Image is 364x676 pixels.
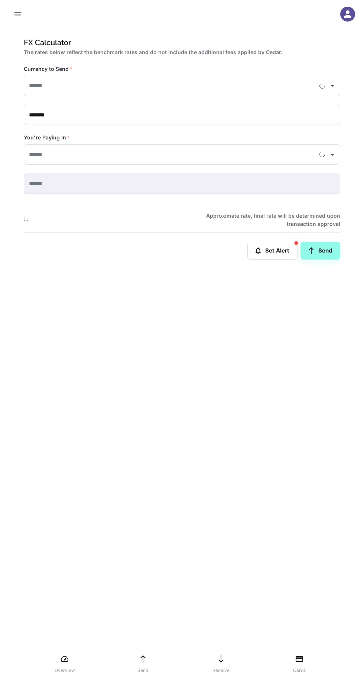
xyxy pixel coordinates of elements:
[55,667,75,674] p: Overview
[208,651,234,674] a: Receive
[198,212,340,228] h6: Approximate rate, final rate will be determined upon transaction approval
[327,149,338,160] button: Open
[293,667,306,674] p: Cards
[137,667,148,674] p: Send
[300,242,340,260] a: Send
[24,134,70,141] label: You're Paying In
[24,37,337,48] h1: FX Calculator
[24,65,72,73] label: Currency to Send
[51,651,78,674] a: Overview
[247,242,298,260] button: Set Alert
[212,667,230,674] p: Receive
[327,80,338,91] button: Open
[130,651,156,674] a: Send
[286,651,313,674] a: Cards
